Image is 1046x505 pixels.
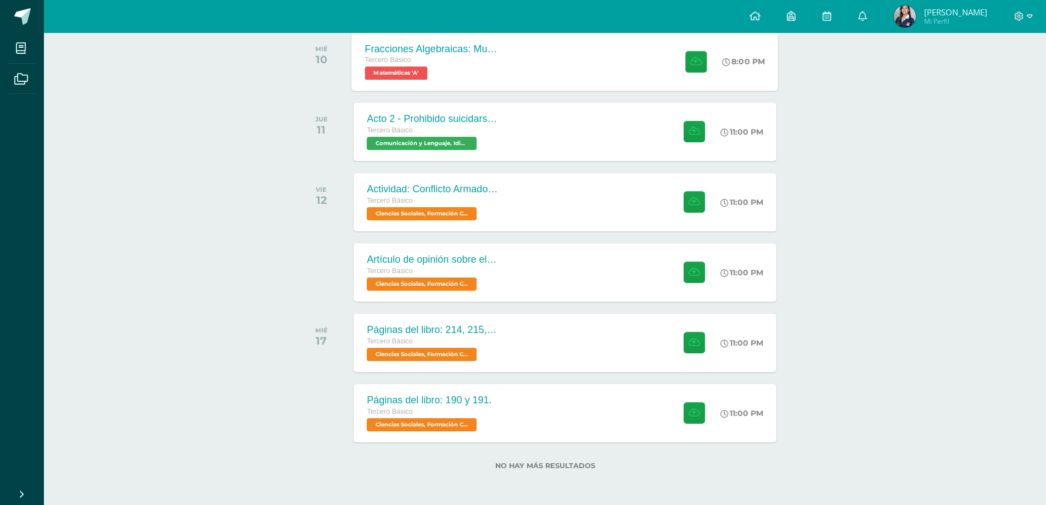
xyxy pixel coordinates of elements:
[315,123,328,136] div: 11
[894,5,916,27] img: d193ac837ee24942bc2da92aa6fa4b96.png
[367,324,499,336] div: Páginas del libro: 214, 215, 216 y 217.
[297,462,793,470] label: No hay más resultados
[367,254,499,265] div: Artículo de opinión sobre el Conflicto Armado Interno
[315,334,328,347] div: 17
[316,193,327,207] div: 12
[365,66,428,80] span: Matemáticas 'A'
[367,418,477,431] span: Ciencias Sociales, Formación Ciudadana e Interculturalidad 'A'
[924,7,987,18] span: [PERSON_NAME]
[924,16,987,26] span: Mi Perfil
[720,338,763,348] div: 11:00 PM
[367,395,491,406] div: Páginas del libro: 190 y 191.
[720,127,763,137] div: 11:00 PM
[720,408,763,418] div: 11:00 PM
[365,43,498,54] div: Fracciones Algebraicas: Multiplicación y División
[315,326,328,334] div: MIÉ
[316,186,327,193] div: VIE
[365,56,411,64] span: Tercero Básico
[720,197,763,207] div: 11:00 PM
[720,268,763,278] div: 11:00 PM
[723,57,765,66] div: 8:00 PM
[367,278,477,291] span: Ciencias Sociales, Formación Ciudadana e Interculturalidad 'A'
[315,53,328,66] div: 10
[315,45,328,53] div: MIÉ
[367,267,412,275] span: Tercero Básico
[367,184,499,195] div: Actividad: Conflicto Armado Interno
[367,137,477,150] span: Comunicación y Lenguaje, Idioma Español 'A'
[367,126,412,134] span: Tercero Básico
[367,337,412,345] span: Tercero Básico
[367,113,499,125] div: Acto 2 - Prohibido suicidarse en primavera
[367,207,477,220] span: Ciencias Sociales, Formación Ciudadana e Interculturalidad 'A'
[367,197,412,204] span: Tercero Básico
[367,348,477,361] span: Ciencias Sociales, Formación Ciudadana e Interculturalidad 'A'
[367,408,412,415] span: Tercero Básico
[315,115,328,123] div: JUE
